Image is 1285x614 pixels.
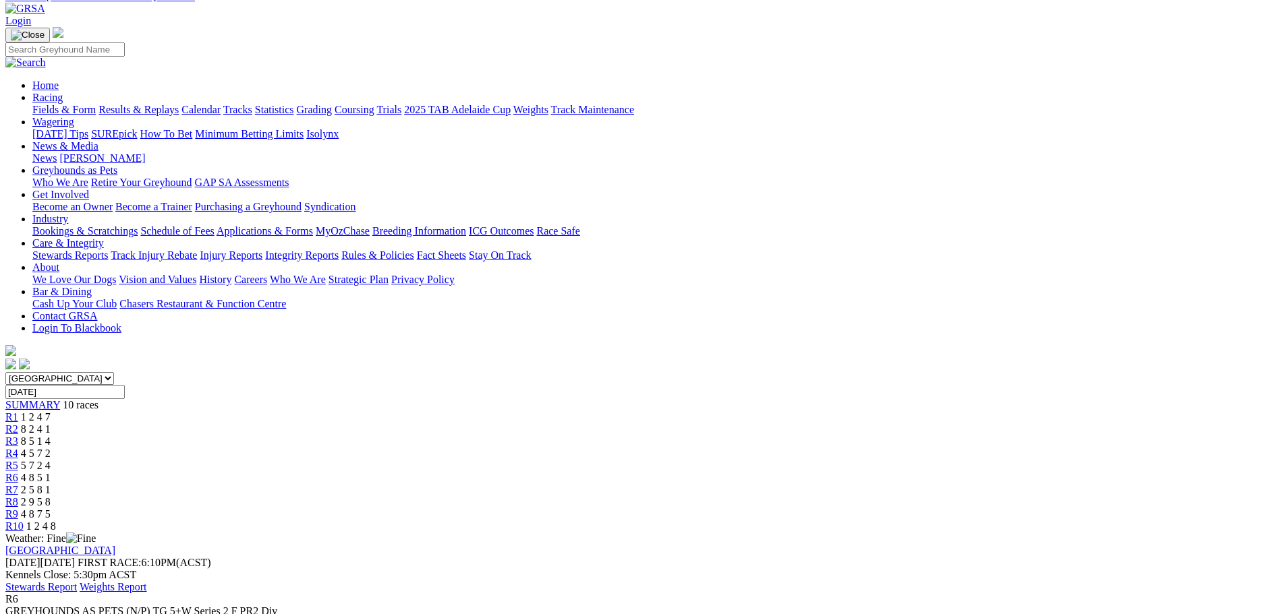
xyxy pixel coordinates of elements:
a: R6 [5,472,18,483]
div: Wagering [32,128,1280,140]
a: Schedule of Fees [140,225,214,237]
a: Track Maintenance [551,104,634,115]
button: Toggle navigation [5,28,50,42]
input: Select date [5,385,125,399]
a: GAP SA Assessments [195,177,289,188]
a: Coursing [335,104,374,115]
a: Tracks [223,104,252,115]
img: Search [5,57,46,69]
a: Contact GRSA [32,310,97,321]
a: 2025 TAB Adelaide Cup [404,104,511,115]
a: Calendar [181,104,221,115]
div: News & Media [32,152,1280,164]
a: R5 [5,460,18,471]
div: About [32,274,1280,286]
a: R2 [5,423,18,435]
a: We Love Our Dogs [32,274,116,285]
a: Become a Trainer [115,201,192,212]
a: R1 [5,411,18,423]
a: Get Involved [32,189,89,200]
a: About [32,262,59,273]
a: How To Bet [140,128,193,140]
span: Weather: Fine [5,532,96,544]
a: R7 [5,484,18,495]
img: logo-grsa-white.png [5,345,16,356]
span: 1 2 4 8 [26,520,56,532]
a: Weights [513,104,548,115]
img: facebook.svg [5,359,16,369]
a: Stewards Reports [32,249,108,261]
span: 4 8 7 5 [21,508,51,520]
a: Cash Up Your Club [32,298,117,309]
a: Weights Report [80,581,147,592]
span: 2 5 8 1 [21,484,51,495]
a: R4 [5,448,18,459]
a: Retire Your Greyhound [91,177,192,188]
a: ICG Outcomes [469,225,534,237]
a: Who We Are [32,177,88,188]
img: Close [11,30,45,40]
a: Chasers Restaurant & Function Centre [119,298,286,309]
span: 4 8 5 1 [21,472,51,483]
a: Stewards Report [5,581,77,592]
div: Industry [32,225,1280,237]
span: [DATE] [5,557,40,568]
img: Fine [66,532,96,545]
a: History [199,274,231,285]
a: Wagering [32,116,74,127]
a: Injury Reports [200,249,262,261]
a: R3 [5,435,18,447]
a: SUMMARY [5,399,60,410]
a: News [32,152,57,164]
a: Rules & Policies [341,249,414,261]
span: 2 9 5 8 [21,496,51,508]
span: 10 races [63,399,98,410]
a: Trials [376,104,401,115]
a: R9 [5,508,18,520]
img: logo-grsa-white.png [53,27,63,38]
a: [GEOGRAPHIC_DATA] [5,545,115,556]
a: Syndication [304,201,355,212]
span: 8 5 1 4 [21,435,51,447]
a: Bookings & Scratchings [32,225,138,237]
a: Care & Integrity [32,237,104,249]
div: Care & Integrity [32,249,1280,262]
a: R10 [5,520,24,532]
a: Strategic Plan [329,274,389,285]
span: 1 2 4 7 [21,411,51,423]
a: Integrity Reports [265,249,339,261]
a: MyOzChase [316,225,370,237]
a: Industry [32,213,68,224]
a: Applications & Forms [217,225,313,237]
a: R8 [5,496,18,508]
a: Grading [297,104,332,115]
div: Kennels Close: 5:30pm ACST [5,569,1280,581]
a: Bar & Dining [32,286,92,297]
a: Race Safe [536,225,579,237]
span: 5 7 2 4 [21,460,51,471]
input: Search [5,42,125,57]
a: Fact Sheets [417,249,466,261]
a: Vision and Values [119,274,196,285]
a: Racing [32,92,63,103]
a: Statistics [255,104,294,115]
a: Careers [234,274,267,285]
a: Stay On Track [469,249,531,261]
span: 8 2 4 1 [21,423,51,435]
a: [DATE] Tips [32,128,88,140]
div: Racing [32,104,1280,116]
img: twitter.svg [19,359,30,369]
div: Bar & Dining [32,298,1280,310]
span: R6 [5,593,18,605]
a: Login To Blackbook [32,322,121,334]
